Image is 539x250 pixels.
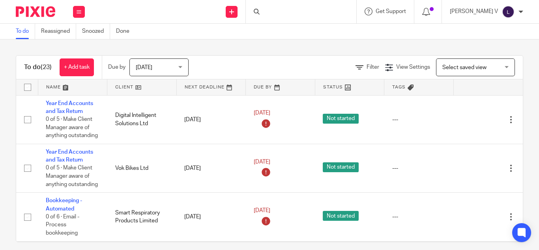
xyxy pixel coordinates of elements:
span: Tags [392,85,406,89]
a: Year End Accounts and Tax Return [46,101,93,114]
td: Vok Bikes Ltd [107,144,177,192]
h1: To do [24,63,52,71]
span: [DATE] [254,208,270,213]
span: View Settings [396,64,430,70]
img: svg%3E [502,6,515,18]
span: (23) [41,64,52,70]
img: Pixie [16,6,55,17]
a: Reassigned [41,24,76,39]
span: 0 of 5 · Make Client Manager aware of anything outstanding [46,117,98,138]
span: Not started [323,211,359,221]
p: [PERSON_NAME] V [450,8,498,15]
span: Not started [323,114,359,124]
span: Get Support [376,9,406,14]
span: 0 of 6 · Email - Process bookkeeping [46,214,79,236]
a: Snoozed [82,24,110,39]
div: --- [392,213,446,221]
a: Done [116,24,135,39]
span: [DATE] [254,111,270,116]
span: Not started [323,162,359,172]
a: To do [16,24,35,39]
td: [DATE] [176,144,246,192]
span: Select saved view [442,65,487,70]
span: [DATE] [254,159,270,165]
span: 0 of 5 · Make Client Manager aware of anything outstanding [46,165,98,187]
span: [DATE] [136,65,152,70]
span: Filter [367,64,379,70]
td: [DATE] [176,95,246,144]
a: + Add task [60,58,94,76]
td: Smart Respiratory Products Limited [107,193,177,241]
div: --- [392,164,446,172]
a: Bookkeeping - Automated [46,198,82,211]
a: Year End Accounts and Tax Return [46,149,93,163]
td: [DATE] [176,193,246,241]
td: Digital Intelligent Solutions Ltd [107,95,177,144]
p: Due by [108,63,125,71]
div: --- [392,116,446,124]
